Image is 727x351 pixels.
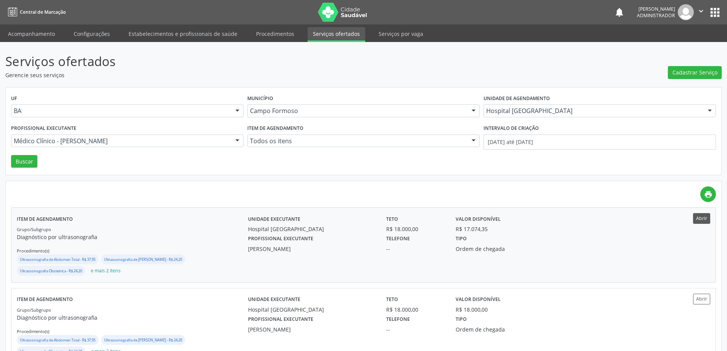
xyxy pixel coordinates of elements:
small: Grupo/Subgrupo [17,307,51,313]
label: Profissional executante [248,314,313,325]
input: Selecione um intervalo [484,134,716,150]
a: Estabelecimentos e profissionais de saúde [123,27,243,40]
label: Intervalo de criação [484,123,539,134]
span: Cadastrar Serviço [672,68,717,76]
small: Procedimento(s) [17,248,49,254]
button:  [694,4,708,20]
a: Serviços por vaga [373,27,429,40]
p: Diagnóstico por ultrasonografia [17,233,248,241]
p: Gerencie seus serviços [5,71,507,79]
div: -- [386,245,445,253]
label: UF [11,93,17,105]
a: Procedimentos [251,27,300,40]
label: Tipo [456,314,467,325]
a: Acompanhamento [3,27,60,40]
label: Unidade executante [248,213,300,225]
span: Todos os itens [250,137,464,145]
label: Teto [386,294,398,306]
div: Ordem de chegada [456,245,549,253]
i:  [697,7,705,15]
div: Ordem de chegada [456,325,549,333]
small: Procedimento(s) [17,328,49,334]
label: Profissional executante [248,233,313,245]
a: Configurações [68,27,115,40]
label: Valor disponível [456,213,501,225]
p: Diagnóstico por ultrasonografia [17,314,248,322]
button: e mais 2 itens [88,266,124,276]
label: Profissional executante [11,123,76,134]
span: Central de Marcação [20,9,66,15]
span: Hospital [GEOGRAPHIC_DATA] [486,107,700,115]
div: R$ 18.000,00 [386,306,445,314]
p: Serviços ofertados [5,52,507,71]
a: Serviços ofertados [308,27,365,42]
div: R$ 18.000,00 [456,306,488,314]
small: Ultrassonografia de [PERSON_NAME] - R$ 24,20 [104,338,182,343]
button: Buscar [11,155,37,168]
label: Unidade executante [248,294,300,306]
div: Hospital [GEOGRAPHIC_DATA] [248,306,376,314]
button: apps [708,6,722,19]
div: [PERSON_NAME] [637,6,675,12]
div: R$ 17.074,35 [456,225,488,233]
i: print [704,190,712,199]
span: BA [14,107,228,115]
label: Item de agendamento [247,123,303,134]
a: print [700,186,716,202]
img: img [678,4,694,20]
label: Telefone [386,233,410,245]
small: Ultrassonografia de Abdomen Total - R$ 37,95 [20,338,95,343]
div: R$ 18.000,00 [386,225,445,233]
label: Teto [386,213,398,225]
small: Grupo/Subgrupo [17,226,51,232]
div: Hospital [GEOGRAPHIC_DATA] [248,225,376,233]
label: Município [247,93,273,105]
a: Central de Marcação [5,6,66,18]
small: Ultrassonografia de Abdomen Total - R$ 37,95 [20,257,95,262]
small: Ultrassonografia Obstetrica - R$ 24,20 [20,269,82,273]
label: Item de agendamento [17,294,73,306]
label: Item de agendamento [17,213,73,225]
div: [PERSON_NAME] [248,245,376,253]
span: Campo Formoso [250,107,464,115]
button: Cadastrar Serviço [668,66,722,79]
small: Ultrassonografia de [PERSON_NAME] - R$ 24,20 [104,257,182,262]
div: [PERSON_NAME] [248,325,376,333]
span: Administrador [637,12,675,19]
label: Valor disponível [456,294,501,306]
div: -- [386,325,445,333]
span: Médico Clínico - [PERSON_NAME] [14,137,228,145]
button: Abrir [693,294,710,304]
label: Telefone [386,314,410,325]
label: Unidade de agendamento [484,93,550,105]
button: Abrir [693,213,710,223]
label: Tipo [456,233,467,245]
button: notifications [614,7,625,18]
